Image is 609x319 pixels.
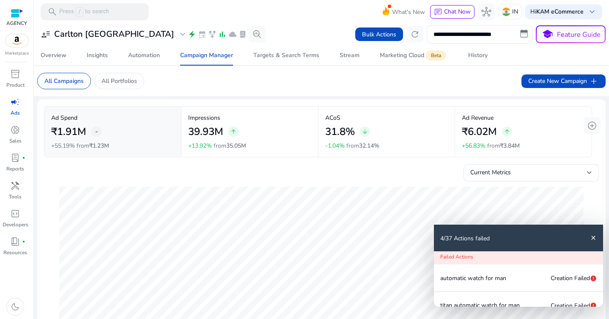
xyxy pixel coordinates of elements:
p: Tools [9,193,22,201]
span: Bulk Actions [362,30,396,39]
p: Reports [6,165,24,173]
span: donut_small [10,125,20,135]
span: Create New Campaign [528,76,599,86]
span: keyboard_arrow_down [587,7,597,17]
span: add_circle [587,121,597,131]
span: bar_chart [218,30,227,38]
div: History [468,52,488,58]
span: electric_bolt [188,30,196,38]
p: from [346,141,379,150]
span: What's New [392,5,425,19]
div: Overview [41,52,66,58]
p: ACoS [325,113,448,122]
span: 35.05M [226,142,246,150]
span: lab_profile [10,153,20,163]
p: +55.19% [51,141,75,150]
img: amazon.svg [5,34,28,47]
span: ₹1.23M [89,142,109,150]
span: Current Metrics [470,168,511,176]
p: Failed Actions [434,251,603,264]
span: - [95,126,98,137]
p: +56.83% [462,141,486,150]
p: Hi [530,9,584,15]
span: arrow_downward [362,128,368,135]
mat-icon: error [590,302,597,309]
span: event [198,30,206,38]
p: Resources [3,249,27,256]
span: campaign [10,97,20,107]
p: Ad Spend [51,113,174,122]
p: Ads [11,109,20,117]
div: Automation [128,52,160,58]
span: refresh [410,29,420,39]
h3: Carlton [GEOGRAPHIC_DATA] [54,29,174,39]
p: +13.92% [188,141,212,150]
p: -1.04% [325,141,345,150]
span: expand_more [178,29,188,39]
span: fiber_manual_record [22,156,25,159]
span: school [541,28,554,41]
div: Targets & Search Terms [253,52,319,58]
div: Campaign Manager [180,52,233,58]
span: chat [434,8,442,16]
span: search_insights [252,29,262,39]
span: arrow_upward [230,128,237,135]
span: creation failed [551,301,590,310]
p: Feature Guide [557,30,601,40]
mat-icon: close [590,234,597,241]
p: 4/37 Actions failed [440,234,490,243]
p: Press to search [59,7,109,16]
h2: 31.8% [325,126,355,138]
h2: ₹1.91M [51,126,86,138]
span: dark_mode [10,302,20,312]
span: automatic watch for man [440,274,506,282]
h2: ₹6.02M [462,126,497,138]
p: Developers [3,221,28,228]
span: Chat Now [444,8,471,16]
div: Stream [340,52,359,58]
div: Marketing Cloud [380,52,448,59]
p: from [77,141,109,150]
span: 32.14% [359,142,379,150]
span: user_attributes [41,29,51,39]
b: KAM eCommerce [536,8,584,16]
div: Insights [87,52,108,58]
p: from [487,141,520,150]
span: ₹3.84M [500,142,520,150]
span: / [76,7,83,16]
span: cloud [228,30,237,38]
span: family_history [208,30,217,38]
span: search [47,7,58,17]
h2: 39.93M [188,126,223,138]
p: Impressions [188,113,311,122]
p: from [214,141,246,150]
span: creation failed [551,274,590,283]
span: titan automatic watch for man [440,301,520,309]
p: Marketplace [5,50,29,57]
p: All Portfolios [101,77,137,85]
span: Beta [426,50,446,60]
span: add [589,76,599,86]
span: hub [481,7,491,17]
p: IN [512,4,518,19]
span: arrow_upward [504,128,510,135]
span: code_blocks [10,209,20,219]
p: AGENCY [6,19,27,27]
mat-icon: error [590,275,597,282]
p: Product [6,81,25,89]
p: All Campaigns [44,77,84,85]
span: handyman [10,181,20,191]
span: book_4 [10,236,20,247]
img: in.svg [502,8,510,16]
span: fiber_manual_record [22,240,25,243]
span: lab_profile [239,30,247,38]
p: Sales [9,137,22,145]
p: Ad Revenue [462,113,585,122]
span: inventory_2 [10,69,20,79]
